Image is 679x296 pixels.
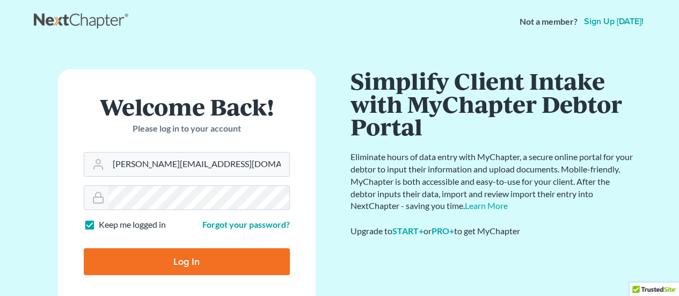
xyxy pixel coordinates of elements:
a: PRO+ [432,226,454,236]
div: Upgrade to or to get MyChapter [351,225,635,237]
a: Sign up [DATE]! [582,17,646,26]
a: Forgot your password? [202,219,290,229]
input: Email Address [108,153,289,176]
a: Learn More [465,200,508,211]
input: Log In [84,248,290,275]
a: START+ [392,226,424,236]
h1: Welcome Back! [84,95,290,118]
h1: Simplify Client Intake with MyChapter Debtor Portal [351,69,635,138]
strong: Not a member? [520,16,578,28]
label: Keep me logged in [99,219,166,231]
p: Eliminate hours of data entry with MyChapter, a secure online portal for your debtor to input the... [351,151,635,212]
p: Please log in to your account [84,122,290,135]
